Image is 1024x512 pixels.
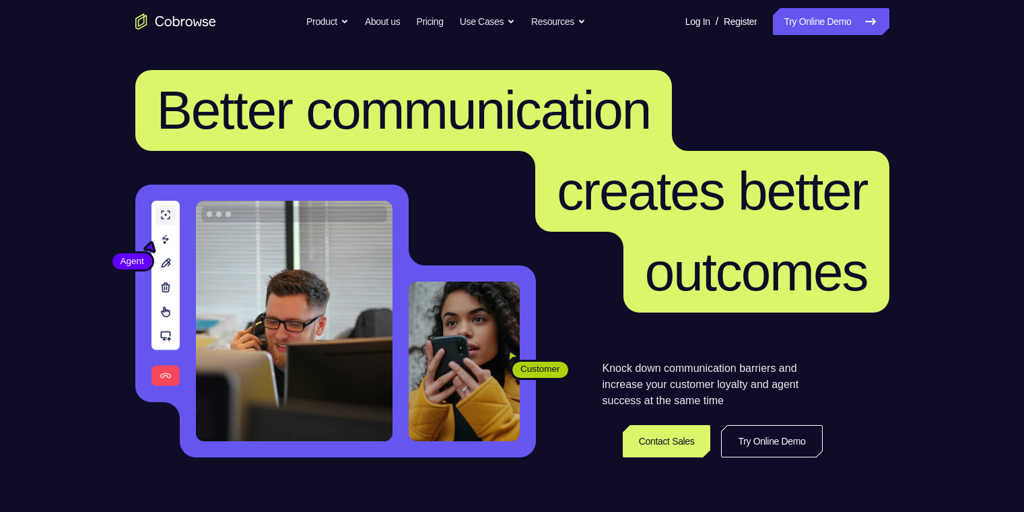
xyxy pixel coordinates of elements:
[773,8,889,35] a: Try Online Demo
[645,242,868,302] span: outcomes
[724,8,757,35] a: Register
[460,8,515,35] button: Use Cases
[135,13,216,30] a: Go to the home page
[157,80,651,140] span: Better communication
[365,8,400,35] a: About us
[721,425,822,457] a: Try Online Demo
[409,282,520,441] img: A customer holding their phone
[623,425,711,457] a: Contact Sales
[196,201,392,441] img: A customer support agent talking on the phone
[557,161,867,221] span: creates better
[603,360,823,409] p: Knock down communication barriers and increase your customer loyalty and agent success at the sam...
[416,8,443,35] a: Pricing
[306,8,349,35] button: Product
[531,8,586,35] button: Resources
[716,13,718,30] span: /
[685,8,710,35] a: Log In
